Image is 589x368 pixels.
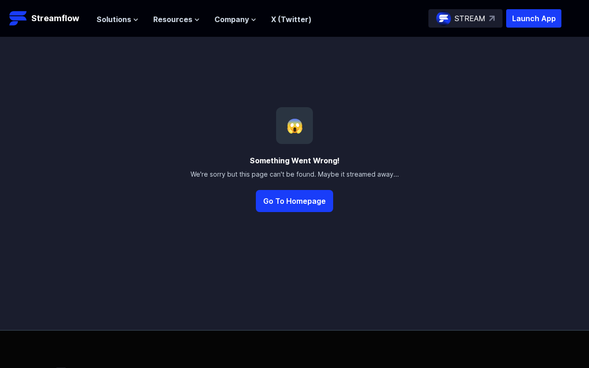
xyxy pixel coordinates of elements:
p: STREAM [455,13,485,24]
span: Resources [153,14,192,25]
span: Company [214,14,249,25]
img: Streamflow Logo [9,9,28,28]
button: Launch App [506,9,561,28]
a: X (Twitter) [271,15,312,24]
a: Streamflow [9,9,87,28]
span: 😱 [286,117,303,134]
span: Solutions [97,14,131,25]
button: Solutions [97,14,139,25]
img: top-right-arrow.svg [489,16,495,21]
div: Something Went Wrong! [250,155,340,166]
a: Go To Homepage [256,179,333,212]
button: Company [214,14,256,25]
img: streamflow-logo-circle.png [436,11,451,26]
button: Resources [153,14,200,25]
div: We're sorry but this page can't be found. Maybe it streamed away... [191,170,399,179]
button: Go To Homepage [256,190,333,212]
a: STREAM [428,9,502,28]
p: Streamflow [31,12,79,25]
